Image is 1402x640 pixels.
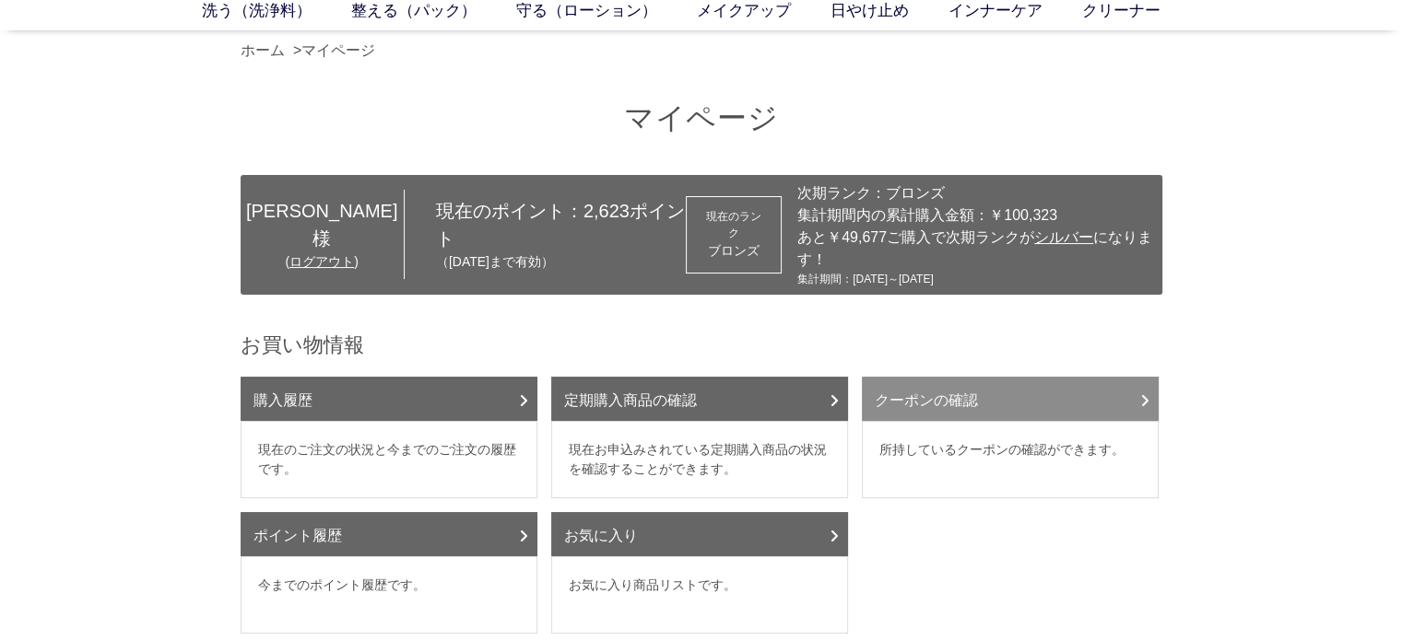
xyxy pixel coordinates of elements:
[293,40,380,62] li: >
[551,512,848,556] a: お気に入り
[241,42,285,58] a: ホーム
[436,252,686,272] p: （[DATE]まで有効）
[583,201,630,221] span: 2,623
[241,512,537,556] a: ポイント履歴
[405,197,686,272] div: 現在のポイント： ポイント
[797,182,1152,204] div: 次期ランク：ブロンズ
[1034,229,1093,245] span: シルバー
[703,241,765,261] div: ブロンズ
[862,377,1159,421] a: クーポンの確認
[551,421,848,498] dd: 現在お申込みされている定期購入商品の状況を確認することができます。
[241,421,537,498] dd: 現在のご注文の状況と今までのご注文の履歴です。
[289,254,354,269] a: ログアウト
[241,252,404,272] div: ( )
[301,42,375,58] a: マイページ
[241,332,1162,358] h2: お買い物情報
[241,99,1162,138] h1: マイページ
[862,421,1159,498] dd: 所持しているクーポンの確認ができます。
[551,377,848,421] a: 定期購入商品の確認
[241,377,537,421] a: 購入履歴
[797,227,1152,271] div: あと￥49,677ご購入で次期ランクが になります！
[551,556,848,634] dd: お気に入り商品リストです。
[797,204,1152,227] div: 集計期間内の累計購入金額：￥100,323
[703,208,765,241] dt: 現在のランク
[241,197,404,252] div: [PERSON_NAME] 様
[797,271,1152,287] div: 集計期間：[DATE]～[DATE]
[241,556,537,634] dd: 今までのポイント履歴です。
